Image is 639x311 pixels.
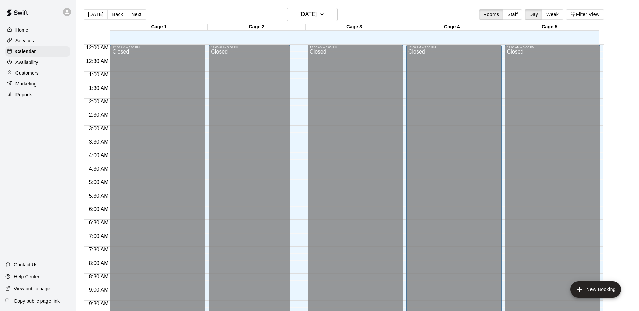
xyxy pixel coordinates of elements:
button: [DATE] [84,9,108,20]
p: Marketing [15,80,37,87]
span: 8:30 AM [87,274,110,279]
span: 9:30 AM [87,301,110,306]
p: Calendar [15,48,36,55]
p: Reports [15,91,32,98]
a: Availability [5,57,70,67]
span: 7:30 AM [87,247,110,252]
span: 5:00 AM [87,179,110,185]
p: Services [15,37,34,44]
button: Week [542,9,563,20]
div: 12:00 AM – 3:00 PM [507,46,598,49]
span: 12:00 AM [84,45,110,50]
span: 6:00 AM [87,206,110,212]
button: Filter View [566,9,604,20]
a: Services [5,36,70,46]
span: 1:00 AM [87,72,110,77]
span: 9:00 AM [87,287,110,293]
span: 4:30 AM [87,166,110,172]
h6: [DATE] [299,10,317,19]
p: View public page [14,285,50,292]
span: 6:30 AM [87,220,110,226]
span: 1:30 AM [87,85,110,91]
div: Cage 3 [306,24,403,30]
div: Cage 4 [403,24,501,30]
span: 5:30 AM [87,193,110,199]
p: Customers [15,70,39,76]
button: Rooms [479,9,503,20]
span: 8:00 AM [87,260,110,266]
span: 12:30 AM [84,58,110,64]
div: 12:00 AM – 3:00 PM [211,46,288,49]
button: Back [107,9,127,20]
p: Home [15,27,28,33]
div: Cage 1 [110,24,208,30]
a: Customers [5,68,70,78]
span: 7:00 AM [87,233,110,239]
span: 3:30 AM [87,139,110,145]
span: 3:00 AM [87,126,110,131]
button: add [570,281,621,298]
p: Contact Us [14,261,38,268]
p: Availability [15,59,38,66]
div: 12:00 AM – 3:00 PM [310,46,401,49]
div: 12:00 AM – 3:00 PM [112,46,203,49]
a: Home [5,25,70,35]
div: 12:00 AM – 3:00 PM [408,46,500,49]
button: [DATE] [287,8,338,21]
span: 2:30 AM [87,112,110,118]
a: Calendar [5,46,70,57]
a: Marketing [5,79,70,89]
span: 4:00 AM [87,152,110,158]
p: Help Center [14,273,39,280]
div: Cage 5 [501,24,599,30]
div: Cage 2 [208,24,306,30]
button: Staff [503,9,522,20]
p: Copy public page link [14,298,60,304]
button: Next [127,9,146,20]
button: Day [525,9,542,20]
a: Reports [5,90,70,100]
span: 2:00 AM [87,99,110,104]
